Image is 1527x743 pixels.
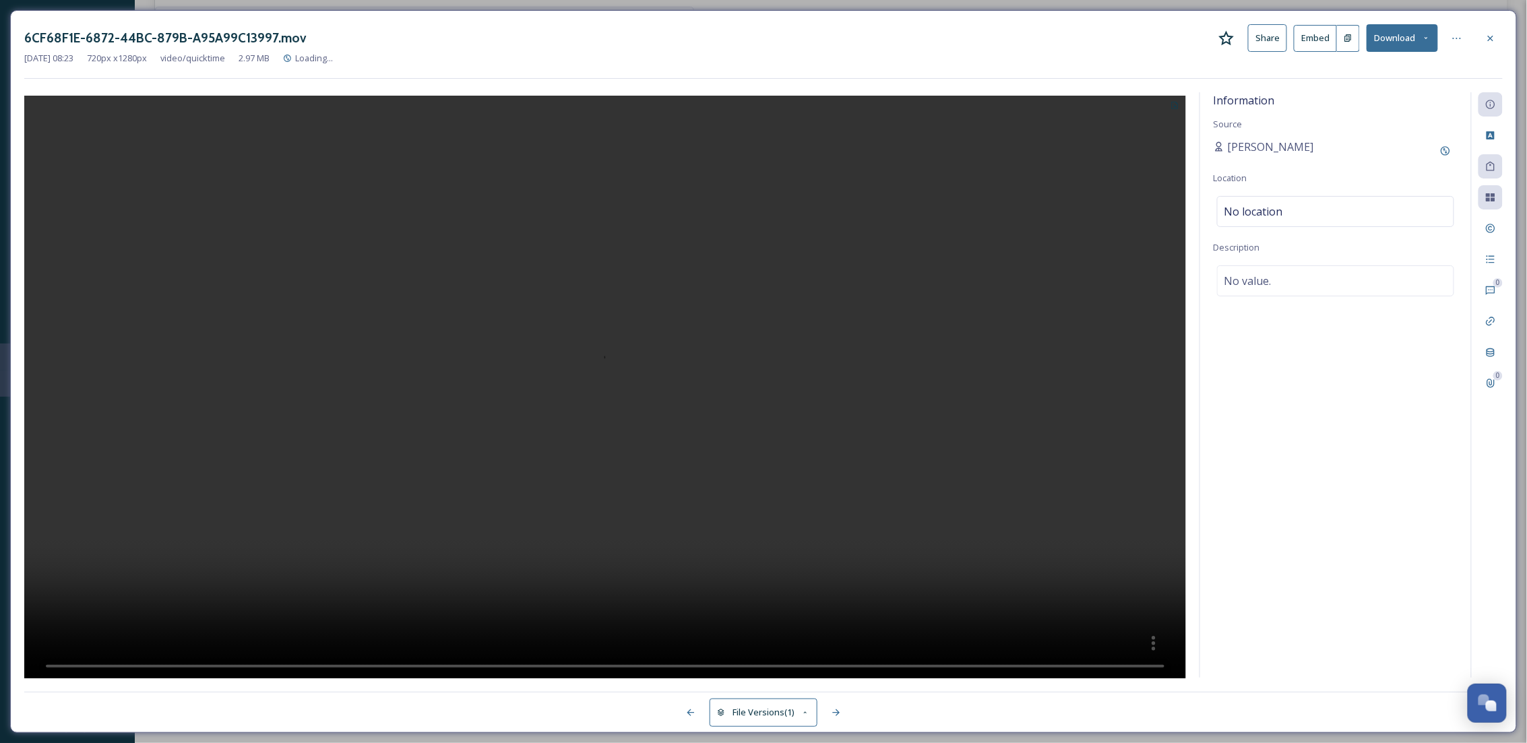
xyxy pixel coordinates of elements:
button: Share [1248,24,1287,52]
span: No location [1224,203,1283,220]
button: File Versions(1) [710,699,817,726]
span: No value. [1224,273,1272,289]
span: Source [1214,118,1243,130]
div: 0 [1493,371,1503,381]
button: Open Chat [1468,684,1507,723]
button: Download [1367,24,1438,52]
button: Embed [1294,25,1337,52]
span: video/quicktime [160,52,225,65]
span: Information [1214,93,1275,108]
span: [PERSON_NAME] [1228,139,1314,155]
div: 0 [1493,278,1503,288]
span: [DATE] 08:23 [24,52,73,65]
span: Description [1214,241,1260,253]
span: 720 px x 1280 px [87,52,147,65]
h3: 6CF68F1E-6872-44BC-879B-A95A99C13997.mov [24,28,307,48]
span: 2.97 MB [239,52,270,65]
span: Loading... [295,52,333,64]
span: Location [1214,172,1247,184]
